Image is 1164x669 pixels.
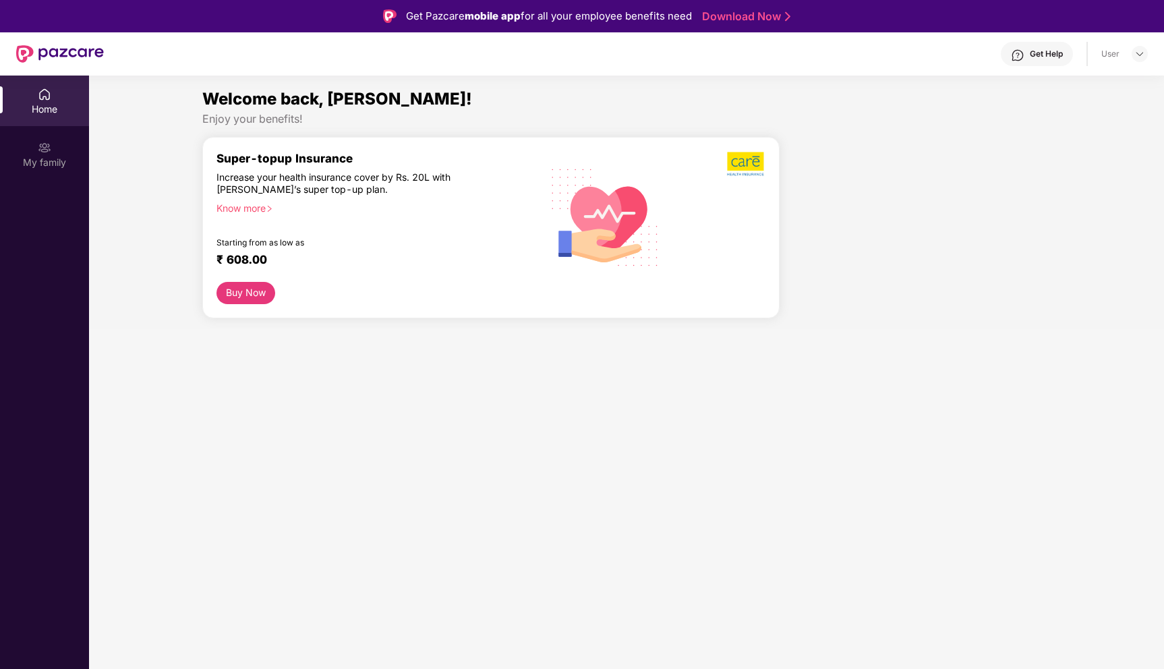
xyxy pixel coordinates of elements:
[266,205,273,212] span: right
[1030,49,1063,59] div: Get Help
[216,171,479,196] div: Increase your health insurance cover by Rs. 20L with [PERSON_NAME]’s super top-up plan.
[216,202,529,212] div: Know more
[406,8,692,24] div: Get Pazcare for all your employee benefits need
[38,141,51,154] img: svg+xml;base64,PHN2ZyB3aWR0aD0iMjAiIGhlaWdodD0iMjAiIHZpZXdCb3g9IjAgMCAyMCAyMCIgZmlsbD0ibm9uZSIgeG...
[1101,49,1119,59] div: User
[202,112,1051,126] div: Enjoy your benefits!
[202,89,472,109] span: Welcome back, [PERSON_NAME]!
[727,151,765,177] img: b5dec4f62d2307b9de63beb79f102df3.png
[38,88,51,101] img: svg+xml;base64,PHN2ZyBpZD0iSG9tZSIgeG1sbnM9Imh0dHA6Ly93d3cudzMub3JnLzIwMDAvc3ZnIiB3aWR0aD0iMjAiIG...
[1134,49,1145,59] img: svg+xml;base64,PHN2ZyBpZD0iRHJvcGRvd24tMzJ4MzIiIHhtbG5zPSJodHRwOi8vd3d3LnczLm9yZy8yMDAwL3N2ZyIgd2...
[16,45,104,63] img: New Pazcare Logo
[216,151,537,165] div: Super-topup Insurance
[383,9,397,23] img: Logo
[216,282,275,304] button: Buy Now
[216,237,479,247] div: Starting from as low as
[216,252,523,268] div: ₹ 608.00
[785,9,790,24] img: Stroke
[465,9,521,22] strong: mobile app
[702,9,786,24] a: Download Now
[541,151,670,282] img: svg+xml;base64,PHN2ZyB4bWxucz0iaHR0cDovL3d3dy53My5vcmcvMjAwMC9zdmciIHhtbG5zOnhsaW5rPSJodHRwOi8vd3...
[1011,49,1024,62] img: svg+xml;base64,PHN2ZyBpZD0iSGVscC0zMngzMiIgeG1sbnM9Imh0dHA6Ly93d3cudzMub3JnLzIwMDAvc3ZnIiB3aWR0aD...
